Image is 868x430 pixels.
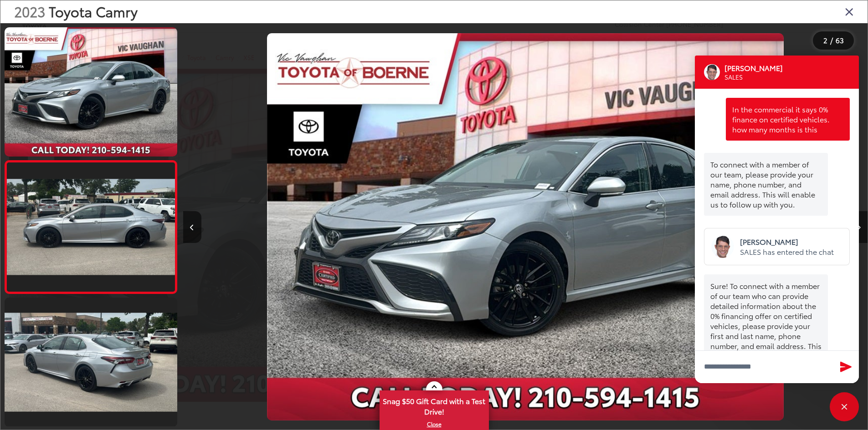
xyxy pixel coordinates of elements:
div: Operator Image [704,64,720,80]
span: Toyota Camry [49,1,138,21]
span: 2023 [14,1,45,21]
span: 2 [823,35,827,45]
div: To connect with a member of our team, please provide your name, phone number, and email address. ... [704,153,828,216]
span: 63 [836,35,844,45]
i: Close gallery [845,5,854,17]
span: / [829,37,834,44]
p: [PERSON_NAME] [724,63,783,73]
button: Send Message [836,358,856,376]
span: Snag $50 Gift Card with a Test Drive! [380,391,488,419]
button: Previous image [183,211,201,243]
p: SALES [724,73,783,81]
div: In the commercial it says 0% finance on certified vehicles. how many months is this [726,98,850,141]
span: has entered the chat [763,246,834,257]
img: 2023 Toyota Camry XSE [3,26,179,158]
img: 2023 Toyota Camry XSE [267,33,784,420]
div: Operator Name [724,63,793,73]
img: 2023 Toyota Camry XSE [3,313,179,411]
div: Close [830,392,859,421]
img: 2023 Toyota Camry XSE [5,179,176,275]
div: Sure! To connect with a member of our team who can provide detailed information about the 0% fina... [704,274,828,377]
span: SALES [740,246,763,257]
img: c07e3ff8-e8a9-11ef-b53a-bd661285f7c4-1744997594_5523.png [711,235,734,258]
p: [PERSON_NAME] [740,237,834,247]
div: 2023 Toyota Camry XSE 0 [183,33,868,420]
button: Toggle Chat Window [830,392,859,421]
textarea: Type your message [695,350,859,383]
div: Operator Title [724,73,793,81]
